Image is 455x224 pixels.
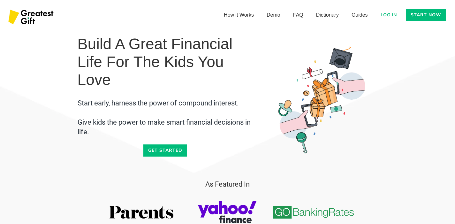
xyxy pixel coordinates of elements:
h2: ⁠Start early, harness the power of compound interest. ⁠⁠Give kids the power to make smart financi... [78,98,253,137]
a: Guides [345,9,374,21]
img: Greatest Gift Logo [6,6,57,29]
a: How it Works [217,9,260,21]
a: Get started [143,144,187,157]
img: go banking rates logo [273,206,354,219]
h3: As Featured In [78,180,378,189]
a: Start now [406,9,446,21]
a: Demo [260,9,287,21]
a: Log in [377,9,401,21]
img: Gifting money to children - Greatest Gift [266,44,378,156]
a: FAQ [287,9,310,21]
a: home [6,6,57,29]
h1: Build a Great Financial Life for the Kids You Love [78,35,253,89]
img: parents.com logo [110,206,173,219]
a: Dictionary [310,9,345,21]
